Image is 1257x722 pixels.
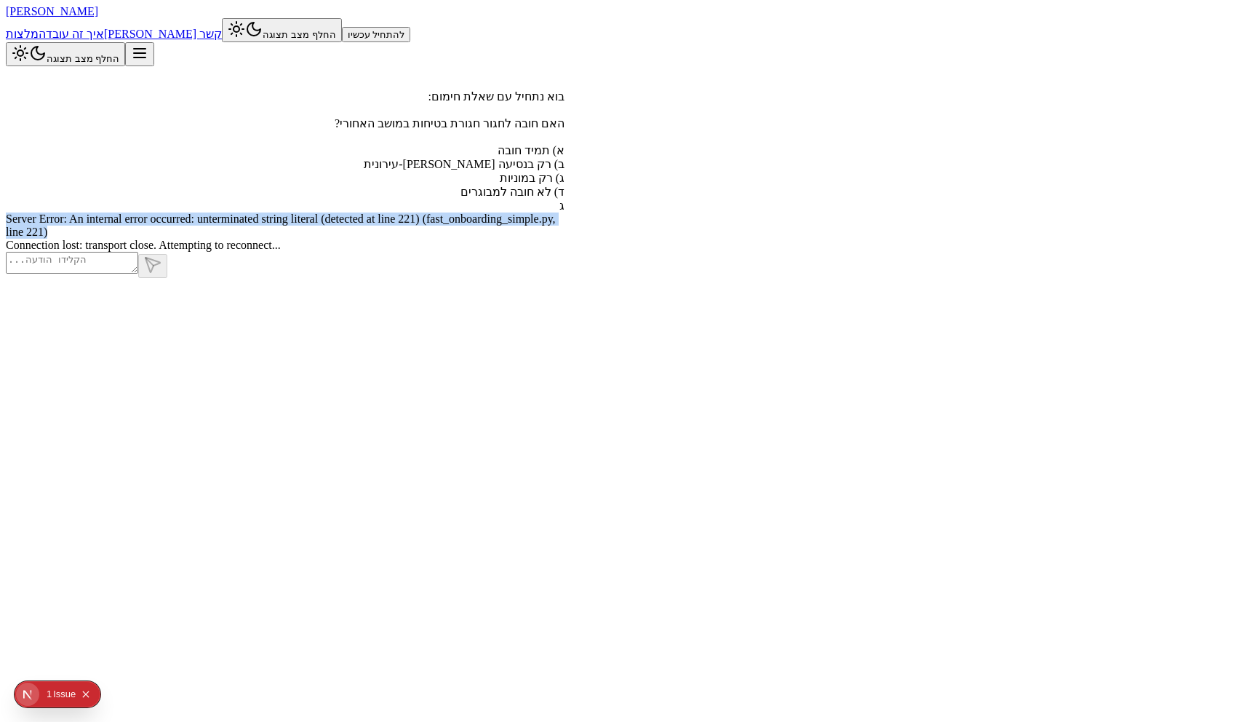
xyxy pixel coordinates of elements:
button: החלף מצב תצוגה [6,42,125,66]
a: המלצות [6,28,46,40]
a: להתחיל עכשיו [342,28,411,40]
button: להתחיל עכשיו [342,27,411,42]
a: [PERSON_NAME] קשר [104,28,222,40]
span: החלף מצב תצוגה [263,29,335,40]
div: בוא נתחיל עם שאלת חימום: האם חובה לחגור חגורת בטיחות במושב האחורי? א) תמיד חובה ב) רק בנסיעה [PER... [6,90,564,199]
a: [PERSON_NAME] [6,5,98,17]
div: ג [6,199,564,213]
a: איך זה עובד [46,28,104,40]
div: Connection lost: transport close. Attempting to reconnect... [6,239,564,252]
div: Server Error: An internal error occurred: unterminated string literal (detected at line 221) (fas... [6,213,564,239]
span: החלף מצב תצוגה [47,53,119,64]
button: החלף מצב תצוגה [222,18,341,42]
